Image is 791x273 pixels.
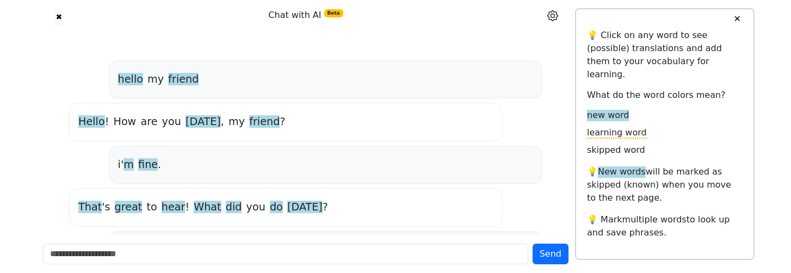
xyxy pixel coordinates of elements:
[162,201,186,214] span: hear
[249,115,280,129] span: friend
[118,158,121,172] span: i
[270,201,283,214] span: do
[268,10,343,20] span: Chat with AI
[533,244,568,264] button: Send
[138,158,158,172] span: fine
[622,214,687,225] span: multiple words
[246,201,265,214] span: you
[115,201,143,214] span: great
[587,90,743,100] h6: What do the word colors mean?
[113,115,136,129] span: How
[280,115,285,129] span: ?
[226,201,242,214] span: did
[598,166,646,178] span: New words
[587,145,645,156] span: skipped word
[146,201,157,214] span: to
[118,73,143,86] span: hello
[587,110,629,121] span: new word
[78,115,105,129] span: Hello
[185,201,189,214] span: !
[54,9,64,26] button: ✖
[287,201,323,214] span: [DATE]
[140,115,157,129] span: are
[587,213,743,239] p: 💡 Mark to look up and save phrases.
[323,201,328,214] span: ?
[587,29,743,81] p: 💡 Click on any word to see (possible) translations and add them to your vocabulary for learning.
[121,158,123,172] span: '
[158,158,161,172] span: .
[162,115,181,129] span: you
[102,201,104,214] span: '
[587,165,743,204] p: 💡 will be marked as skipped (known) when you move to the next page.
[104,201,110,214] span: s
[727,9,747,29] button: ✕
[228,115,245,129] span: my
[78,201,102,214] span: That
[186,115,221,129] span: [DATE]
[147,73,164,86] span: my
[587,127,647,139] span: learning word
[324,9,343,17] span: Beta
[194,201,221,214] span: What
[123,158,134,172] span: m
[540,249,561,259] span: Send
[168,73,199,86] span: friend
[105,115,109,129] span: !
[221,115,224,129] span: ,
